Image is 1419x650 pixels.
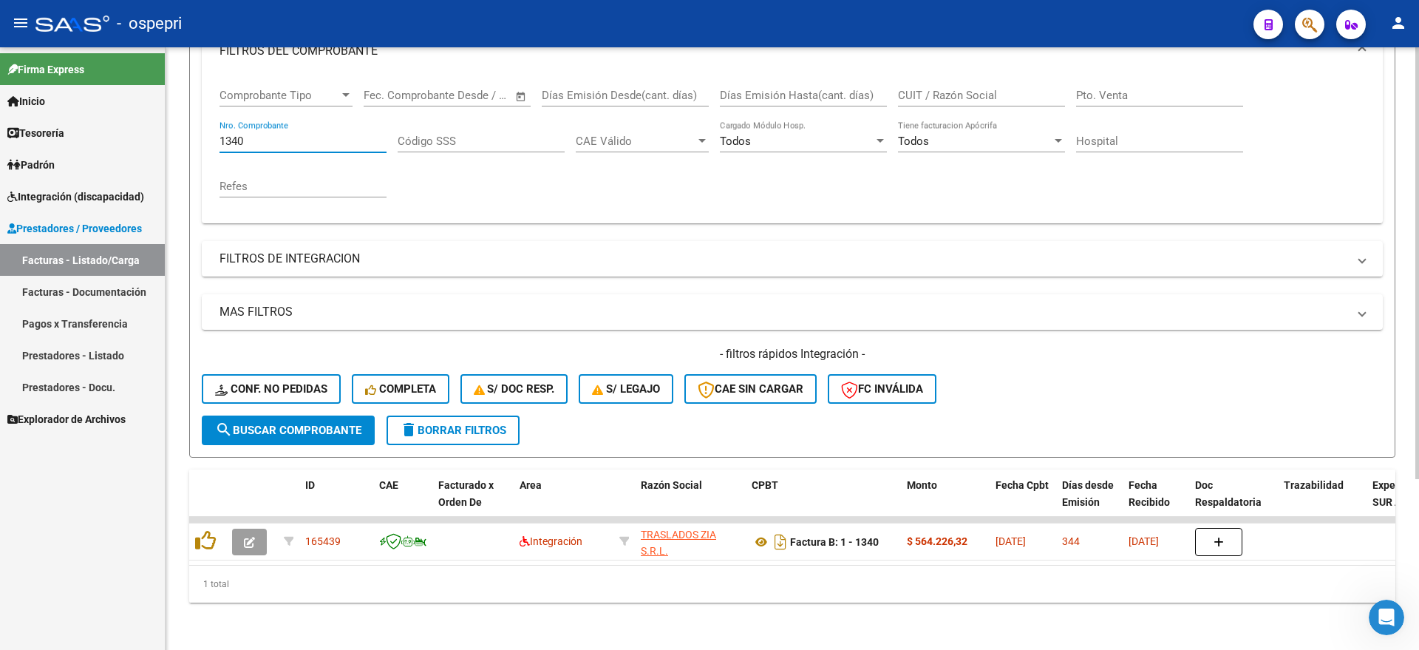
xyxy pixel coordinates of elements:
[771,530,790,554] i: Descargar documento
[514,470,613,535] datatable-header-cell: Area
[790,536,879,548] strong: Factura B: 1 - 1340
[202,294,1383,330] mat-expansion-panel-header: MAS FILTROS
[684,374,817,404] button: CAE SIN CARGAR
[7,220,142,237] span: Prestadores / Proveedores
[220,89,339,102] span: Comprobante Tipo
[202,346,1383,362] h4: - filtros rápidos Integración -
[1189,470,1278,535] datatable-header-cell: Doc Respaldatoria
[1062,535,1080,547] span: 344
[299,470,373,535] datatable-header-cell: ID
[117,7,182,40] span: - ospepri
[1129,535,1159,547] span: [DATE]
[7,61,84,78] span: Firma Express
[641,479,702,491] span: Razón Social
[1369,600,1404,635] iframe: Intercom live chat
[746,470,901,535] datatable-header-cell: CPBT
[305,479,315,491] span: ID
[698,382,803,396] span: CAE SIN CARGAR
[520,479,542,491] span: Area
[635,470,746,535] datatable-header-cell: Razón Social
[460,374,568,404] button: S/ Doc Resp.
[387,416,520,445] button: Borrar Filtros
[1062,479,1114,508] span: Días desde Emisión
[220,251,1347,267] mat-panel-title: FILTROS DE INTEGRACION
[474,382,555,396] span: S/ Doc Resp.
[215,382,327,396] span: Conf. no pedidas
[641,529,716,558] span: TRASLADOS ZIA S.R.L.
[898,135,929,148] span: Todos
[576,135,695,148] span: CAE Válido
[220,43,1347,59] mat-panel-title: FILTROS DEL COMPROBANTE
[379,479,398,491] span: CAE
[1195,479,1262,508] span: Doc Respaldatoria
[720,135,751,148] span: Todos
[1284,479,1344,491] span: Trazabilidad
[7,189,144,205] span: Integración (discapacidad)
[7,93,45,109] span: Inicio
[579,374,673,404] button: S/ legajo
[841,382,923,396] span: FC Inválida
[400,421,418,439] mat-icon: delete
[828,374,936,404] button: FC Inválida
[438,479,494,508] span: Facturado x Orden De
[215,421,233,439] mat-icon: search
[364,89,423,102] input: Fecha inicio
[202,416,375,445] button: Buscar Comprobante
[7,411,126,427] span: Explorador de Archivos
[641,527,740,558] div: 30716521784
[202,75,1383,223] div: FILTROS DEL COMPROBANTE
[1278,470,1367,535] datatable-header-cell: Trazabilidad
[1389,14,1407,32] mat-icon: person
[1123,470,1189,535] datatable-header-cell: Fecha Recibido
[352,374,449,404] button: Completa
[437,89,508,102] input: Fecha fin
[189,566,1395,603] div: 1 total
[202,374,341,404] button: Conf. no pedidas
[7,125,64,141] span: Tesorería
[432,470,514,535] datatable-header-cell: Facturado x Orden De
[202,241,1383,277] mat-expansion-panel-header: FILTROS DE INTEGRACION
[901,470,990,535] datatable-header-cell: Monto
[990,470,1056,535] datatable-header-cell: Fecha Cpbt
[1129,479,1170,508] span: Fecha Recibido
[305,535,341,547] span: 165439
[202,27,1383,75] mat-expansion-panel-header: FILTROS DEL COMPROBANTE
[520,535,582,547] span: Integración
[752,479,778,491] span: CPBT
[215,424,361,437] span: Buscar Comprobante
[907,535,967,547] strong: $ 564.226,32
[12,14,30,32] mat-icon: menu
[513,88,530,105] button: Open calendar
[907,479,937,491] span: Monto
[7,157,55,173] span: Padrón
[592,382,660,396] span: S/ legajo
[996,535,1026,547] span: [DATE]
[996,479,1049,491] span: Fecha Cpbt
[373,470,432,535] datatable-header-cell: CAE
[400,424,506,437] span: Borrar Filtros
[365,382,436,396] span: Completa
[220,304,1347,320] mat-panel-title: MAS FILTROS
[1056,470,1123,535] datatable-header-cell: Días desde Emisión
